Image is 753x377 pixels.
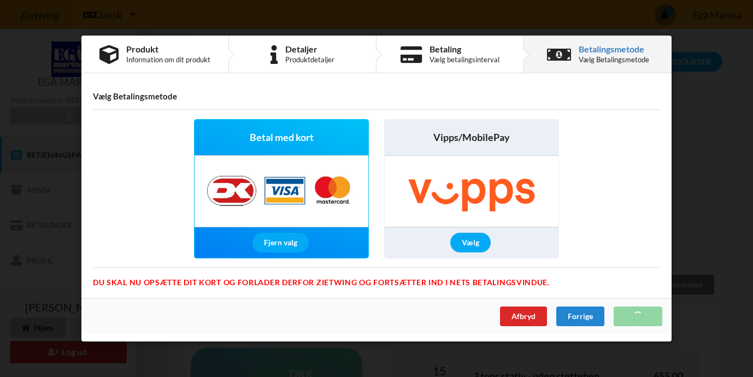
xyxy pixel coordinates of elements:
[252,233,309,252] div: Fjern valg
[433,131,510,144] span: Vipps/MobilePay
[500,307,547,326] div: Afbryd
[556,307,604,326] div: Forrige
[126,45,210,54] div: Produkt
[196,156,367,227] img: Nets
[450,233,491,252] div: Vælg
[250,131,314,144] span: Betal med kort
[126,55,210,64] div: Information om dit produkt
[285,55,334,64] div: Produktdetaljer
[579,55,649,64] div: Vælg Betalingsmetode
[93,267,660,279] div: Du skal nu opsætte dit kort og forlader derfor Zietwing og fortsætter ind i Nets betalingsvindue.
[385,156,558,227] img: Vipps/MobilePay
[430,45,499,54] div: Betaling
[285,45,334,54] div: Detaljer
[579,45,649,54] div: Betalingsmetode
[93,91,660,102] h4: Vælg Betalingsmetode
[430,55,499,64] div: Vælg betalingsinterval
